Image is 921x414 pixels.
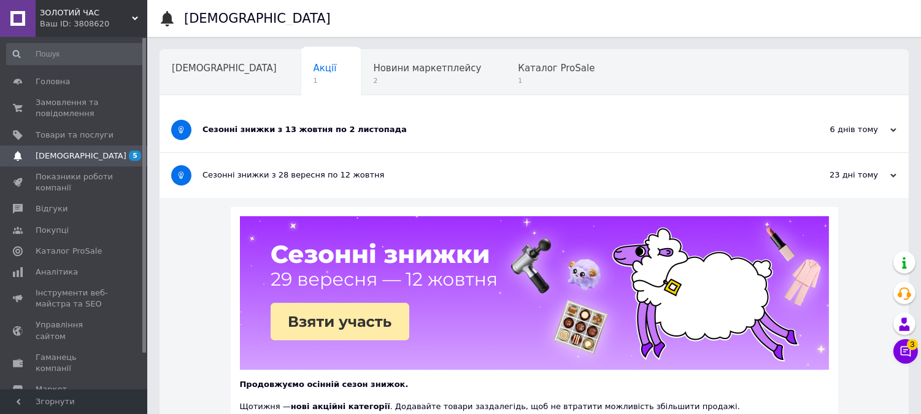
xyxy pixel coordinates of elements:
[36,150,126,162] span: [DEMOGRAPHIC_DATA]
[314,76,337,85] span: 1
[40,7,132,18] span: ЗОЛОТИЙ ЧАС
[202,124,774,135] div: Сезонні знижки з 13 жовтня по 2 листопада
[6,43,145,65] input: Пошук
[774,124,896,135] div: 6 днів тому
[36,76,70,87] span: Головна
[172,63,277,74] span: [DEMOGRAPHIC_DATA]
[518,63,595,74] span: Каталог ProSale
[893,339,918,364] button: Чат з покупцем3
[129,150,141,161] span: 5
[36,171,114,193] span: Показники роботи компанії
[36,97,114,119] span: Замовлення та повідомлення
[40,18,147,29] div: Ваш ID: 3808620
[373,76,481,85] span: 2
[291,402,390,411] b: нові акційні категорії
[202,170,774,181] div: Сезонні знижки з 28 вересня по 12 жовтня
[36,267,78,278] span: Аналітика
[36,319,114,342] span: Управління сайтом
[373,63,481,74] span: Новини маркетплейсу
[184,11,331,26] h1: [DEMOGRAPHIC_DATA]
[36,246,102,257] span: Каталог ProSale
[36,203,67,214] span: Відгуки
[314,63,337,74] span: Акції
[907,339,918,350] span: 3
[518,76,595,85] span: 1
[36,384,67,395] span: Маркет
[36,130,114,141] span: Товари та послуги
[240,380,409,389] b: Продовжуємо осінній сезон знижок.
[36,225,69,236] span: Покупці
[36,352,114,374] span: Гаманець компанії
[36,287,114,310] span: Інструменти веб-майстра та SEO
[774,170,896,181] div: 23 дні тому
